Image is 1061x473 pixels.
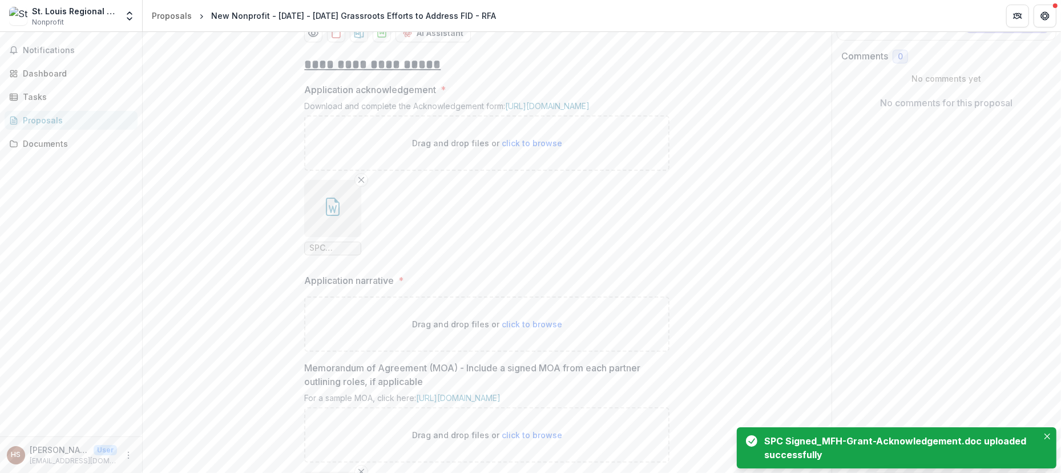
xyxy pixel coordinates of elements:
[5,64,138,83] a: Dashboard
[30,456,117,466] p: [EMAIL_ADDRESS][DOMAIN_NAME]
[5,134,138,153] a: Documents
[23,114,128,126] div: Proposals
[304,101,669,115] div: Download and complete the Acknowledgement form:
[30,444,89,456] p: [PERSON_NAME]
[152,10,192,22] div: Proposals
[147,7,196,24] a: Proposals
[309,243,356,253] span: SPC Signed_MFH-Grant-Acknowledgement.doc
[350,24,368,42] button: download-proposal
[122,448,135,462] button: More
[841,73,1052,85] p: No comments yet
[412,429,562,441] p: Drag and drop files or
[412,318,562,330] p: Drag and drop files or
[147,7,501,24] nav: breadcrumb
[505,101,590,111] a: [URL][DOMAIN_NAME]
[32,17,64,27] span: Nonprofit
[11,451,21,459] div: Hannah Schleicher
[502,430,562,440] span: click to browse
[5,87,138,106] a: Tasks
[32,5,117,17] div: St. Louis Regional Suicide Prevention Coalition
[373,24,391,42] button: download-proposal
[1006,5,1029,27] button: Partners
[1034,5,1056,27] button: Get Help
[764,434,1034,462] div: SPC Signed_MFH-Grant-Acknowledgement.doc uploaded successfully
[396,24,471,42] button: AI Assistant
[23,67,128,79] div: Dashboard
[23,91,128,103] div: Tasks
[1040,430,1054,443] button: Close
[304,180,361,255] div: Remove FileSPC Signed_MFH-Grant-Acknowledgement.doc
[304,24,322,42] button: Preview 57ab709d-33e0-4e33-a761-4e0b37c960fc-0.pdf
[354,173,368,187] button: Remove File
[122,5,138,27] button: Open entity switcher
[211,10,496,22] div: New Nonprofit - [DATE] - [DATE] Grassroots Efforts to Address FID - RFA
[841,51,888,62] h2: Comments
[304,393,669,407] div: For a sample MOA, click here:
[304,274,394,287] p: Application narrative
[732,423,1061,473] div: Notifications-bottom-right
[5,111,138,130] a: Proposals
[23,46,133,55] span: Notifications
[502,138,562,148] span: click to browse
[304,83,436,97] p: Application acknowledgement
[898,52,903,62] span: 0
[880,96,1012,110] p: No comments for this proposal
[416,393,501,403] a: [URL][DOMAIN_NAME]
[327,24,345,42] button: download-proposal
[304,361,663,388] p: Memorandum of Agreement (MOA) - Include a signed MOA from each partner outlining roles, if applic...
[94,445,117,455] p: User
[23,138,128,150] div: Documents
[502,319,562,329] span: click to browse
[412,137,562,149] p: Drag and drop files or
[5,41,138,59] button: Notifications
[9,7,27,25] img: St. Louis Regional Suicide Prevention Coalition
